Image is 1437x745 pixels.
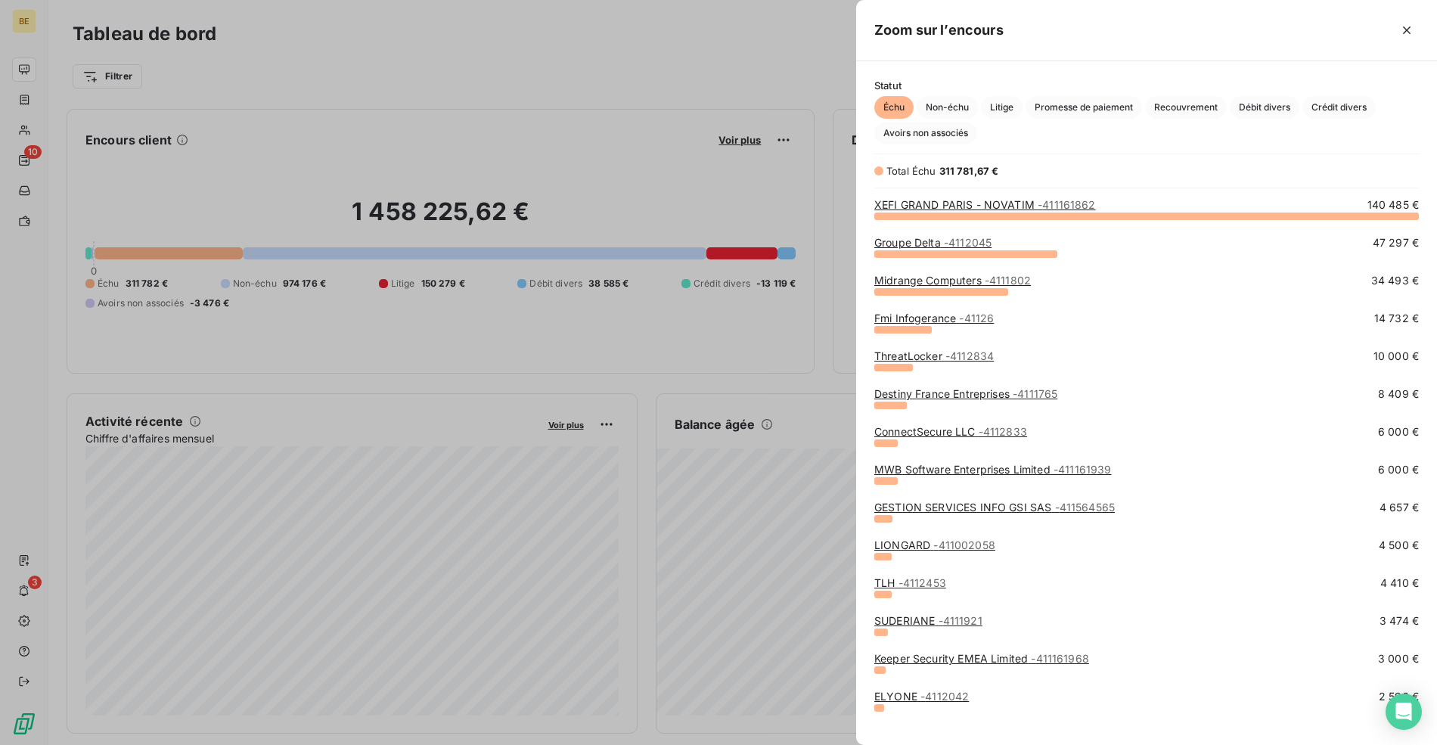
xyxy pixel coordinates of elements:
[1038,198,1096,211] span: - 411161862
[1380,576,1419,591] span: 4 410 €
[1026,96,1142,119] button: Promesse de paiement
[1374,311,1419,326] span: 14 732 €
[939,614,982,627] span: - 4111921
[874,539,995,551] a: LIONGARD
[1380,613,1419,629] span: 3 474 €
[886,165,936,177] span: Total Échu
[874,312,994,324] a: Fmi Infogerance
[917,96,978,119] button: Non-échu
[1373,235,1419,250] span: 47 297 €
[939,165,999,177] span: 311 781,67 €
[1378,462,1419,477] span: 6 000 €
[933,539,995,551] span: - 411002058
[1055,501,1116,514] span: - 411564565
[1378,727,1419,742] span: 2 000 €
[1378,386,1419,402] span: 8 409 €
[874,96,914,119] button: Échu
[874,425,1027,438] a: ConnectSecure LLC
[945,349,994,362] span: - 4112834
[1145,96,1227,119] button: Recouvrement
[874,349,994,362] a: ThreatLocker
[1367,197,1419,213] span: 140 485 €
[1371,273,1419,288] span: 34 493 €
[874,576,946,589] a: TLH
[874,198,1096,211] a: XEFI GRAND PARIS - NOVATIM
[979,425,1027,438] span: - 4112833
[920,690,969,703] span: - 4112042
[874,79,1419,92] span: Statut
[985,274,1031,287] span: - 4111802
[1031,652,1089,665] span: - 411161968
[874,614,982,627] a: SUDERIANE
[874,122,977,144] button: Avoirs non associés
[1230,96,1299,119] button: Débit divers
[1378,424,1419,439] span: 6 000 €
[874,652,1089,665] a: Keeper Security EMEA Limited
[874,690,969,703] a: ELYONE
[1379,538,1419,553] span: 4 500 €
[874,20,1004,41] h5: Zoom sur l’encours
[1013,387,1057,400] span: - 4111765
[1380,500,1419,515] span: 4 657 €
[899,576,946,589] span: - 4112453
[944,236,992,249] span: - 4112045
[1386,694,1422,730] div: Open Intercom Messenger
[981,96,1023,119] button: Litige
[1373,349,1419,364] span: 10 000 €
[1378,651,1419,666] span: 3 000 €
[1054,463,1112,476] span: - 411161939
[1302,96,1376,119] button: Crédit divers
[874,463,1111,476] a: MWB Software Enterprises Limited
[874,274,1031,287] a: Midrange Computers
[874,501,1115,514] a: GESTION SERVICES INFO GSI SAS
[1379,689,1419,704] span: 2 596 €
[874,387,1057,400] a: Destiny France Entreprises
[959,312,994,324] span: - 41126
[874,236,992,249] a: Groupe Delta
[856,197,1437,728] div: grid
